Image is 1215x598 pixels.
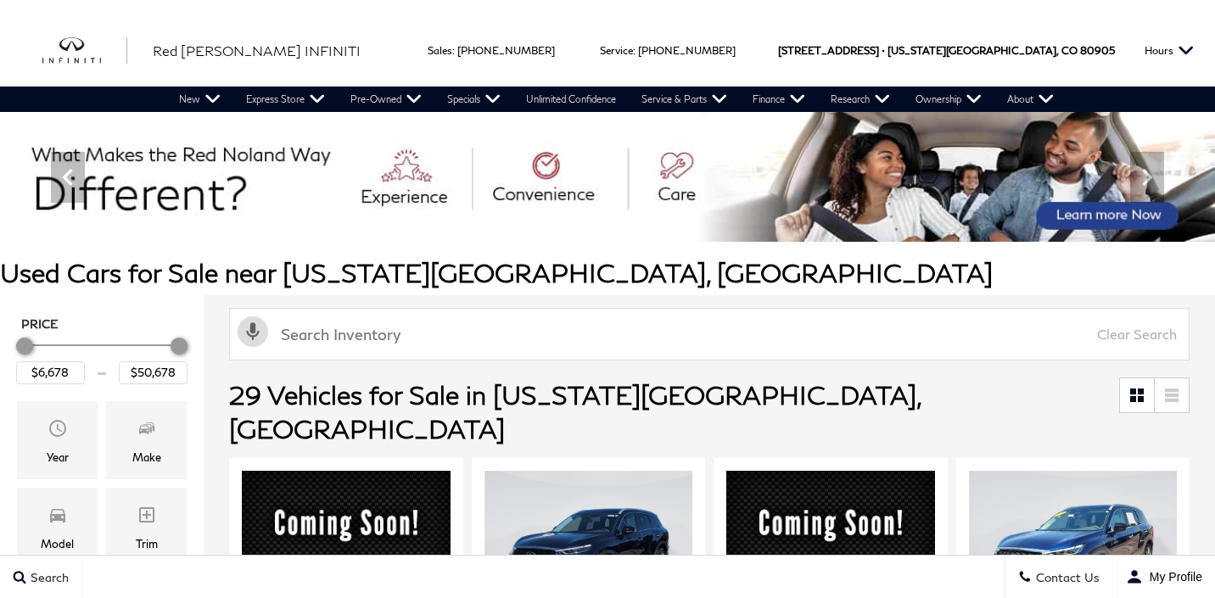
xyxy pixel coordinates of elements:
input: Search Inventory [229,308,1190,360]
span: 80905 [1080,14,1115,87]
h5: Price [21,316,182,332]
a: [PHONE_NUMBER] [638,44,736,57]
div: ModelModel [17,488,98,566]
button: Open the hours dropdown [1136,14,1202,87]
div: Trim [136,534,158,553]
span: Year [48,414,68,448]
a: Finance [740,87,818,112]
input: Maximum [119,361,188,383]
nav: Main Navigation [166,87,1067,112]
span: CO [1061,14,1078,87]
span: Red [PERSON_NAME] INFINITI [153,42,361,59]
a: [PHONE_NUMBER] [457,44,555,57]
img: INFINITI [42,37,127,64]
a: Service & Parts [629,87,740,112]
span: [US_STATE][GEOGRAPHIC_DATA], [887,14,1059,87]
span: My Profile [1143,570,1202,584]
a: Pre-Owned [338,87,434,112]
div: TrimTrim [106,488,187,566]
span: Sales [428,44,452,57]
div: MakeMake [106,401,187,479]
div: Minimum Price [16,338,33,355]
a: New [166,87,233,112]
a: About [994,87,1067,112]
div: Make [132,448,161,467]
a: [STREET_ADDRESS] • [US_STATE][GEOGRAPHIC_DATA], CO 80905 [778,44,1115,57]
input: Minimum [16,361,85,383]
span: Model [48,500,68,534]
span: : [633,44,635,57]
span: 29 Vehicles for Sale in [US_STATE][GEOGRAPHIC_DATA], [GEOGRAPHIC_DATA] [229,379,921,444]
span: Contact Us [1032,570,1100,584]
a: infiniti [42,37,127,64]
div: Year [47,448,69,467]
span: [STREET_ADDRESS] • [778,14,885,87]
span: Service [600,44,633,57]
div: YearYear [17,401,98,479]
a: Red [PERSON_NAME] INFINITI [153,41,361,61]
div: Model [41,534,74,553]
a: Ownership [903,87,994,112]
a: Specials [434,87,513,112]
a: Unlimited Confidence [513,87,629,112]
svg: Click to toggle on voice search [238,316,268,347]
span: Trim [137,500,157,534]
a: Express Store [233,87,338,112]
span: Search [26,570,69,584]
span: Make [137,414,157,448]
a: Research [818,87,903,112]
button: user-profile-menu [1113,556,1215,598]
div: Maximum Price [171,338,188,355]
span: : [452,44,455,57]
div: Price [16,332,188,383]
